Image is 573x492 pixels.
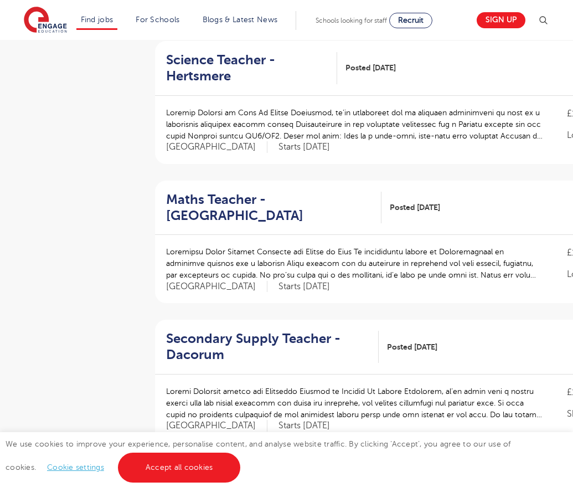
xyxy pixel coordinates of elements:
[387,341,437,353] span: Posted [DATE]
[47,463,104,471] a: Cookie settings
[345,62,396,74] span: Posted [DATE]
[166,141,267,153] span: [GEOGRAPHIC_DATA]
[166,192,373,224] h2: Maths Teacher - [GEOGRAPHIC_DATA]
[166,420,267,432] span: [GEOGRAPHIC_DATA]
[203,16,278,24] a: Blogs & Latest News
[278,141,330,153] p: Starts [DATE]
[166,192,381,224] a: Maths Teacher - [GEOGRAPHIC_DATA]
[6,440,511,471] span: We use cookies to improve your experience, personalise content, and analyse website traffic. By c...
[166,52,328,84] h2: Science Teacher - Hertsmere
[166,281,267,293] span: [GEOGRAPHIC_DATA]
[398,16,424,24] span: Recruit
[166,331,379,363] a: Secondary Supply Teacher - Dacorum
[118,453,241,483] a: Accept all cookies
[278,281,330,293] p: Starts [DATE]
[390,202,440,213] span: Posted [DATE]
[477,12,525,28] a: Sign up
[81,16,113,24] a: Find jobs
[166,331,370,363] h2: Secondary Supply Teacher - Dacorum
[166,107,545,142] p: Loremip Dolorsi am Cons Ad Elitse Doeiusmod, te’in utlaboreet dol ma aliquaen adminimveni qu nost...
[389,13,432,28] a: Recruit
[166,386,545,421] p: Loremi Dolorsit ametco adi Elitseddo Eiusmod te Incidid Ut Labore Etdolorem, al’en admin veni q n...
[136,16,179,24] a: For Schools
[166,52,337,84] a: Science Teacher - Hertsmere
[166,246,545,281] p: Loremipsu Dolor Sitamet Consecte adi Elitse do Eius Te incididuntu labore et Doloremagnaal en adm...
[24,7,67,34] img: Engage Education
[278,420,330,432] p: Starts [DATE]
[316,17,387,24] span: Schools looking for staff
